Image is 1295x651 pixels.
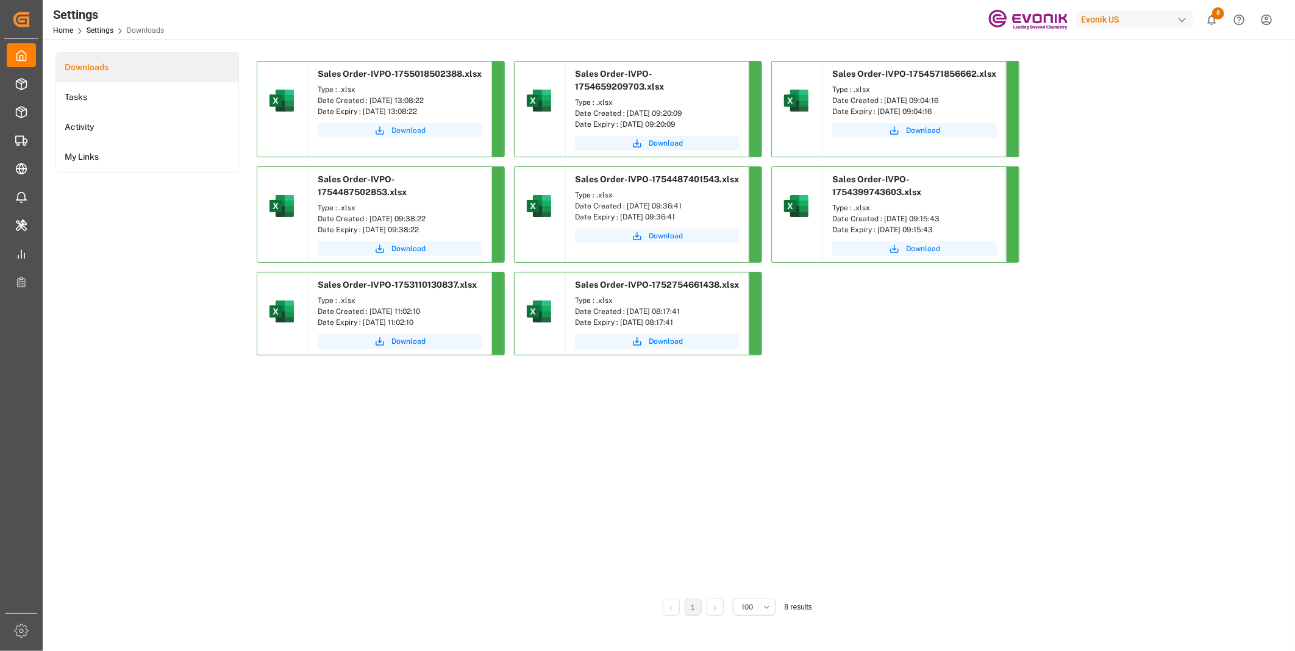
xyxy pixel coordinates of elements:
[56,112,238,142] a: Activity
[832,106,997,117] div: Date Expiry : [DATE] 09:04:16
[575,317,740,328] div: Date Expiry : [DATE] 08:17:41
[267,297,296,326] img: microsoft-excel-2019--v1.png
[575,334,740,349] button: Download
[53,5,164,24] div: Settings
[832,84,997,95] div: Type : .xlsx
[575,190,740,201] div: Type : .xlsx
[56,52,238,82] a: Downloads
[318,69,482,79] span: Sales Order-IVPO-1755018502388.xlsx
[318,241,482,256] button: Download
[832,123,997,138] button: Download
[575,229,740,243] button: Download
[988,9,1068,30] img: Evonik-brand-mark-Deep-Purple-RGB.jpeg_1700498283.jpeg
[56,82,238,112] a: Tasks
[318,224,482,235] div: Date Expiry : [DATE] 09:38:22
[1076,11,1193,29] div: Evonik US
[524,191,554,221] img: microsoft-excel-2019--v1.png
[707,599,724,616] li: Next Page
[318,95,482,106] div: Date Created : [DATE] 13:08:22
[575,174,739,184] span: Sales Order-IVPO-1754487401543.xlsx
[649,138,683,149] span: Download
[575,97,740,108] div: Type : .xlsx
[1225,6,1253,34] button: Help Center
[391,336,426,347] span: Download
[318,280,477,290] span: Sales Order-IVPO-1753110130837.xlsx
[1076,8,1198,31] button: Evonik US
[318,295,482,306] div: Type : .xlsx
[575,306,740,317] div: Date Created : [DATE] 08:17:41
[318,306,482,317] div: Date Created : [DATE] 11:02:10
[733,599,776,616] button: open menu
[782,191,811,221] img: microsoft-excel-2019--v1.png
[53,26,73,35] a: Home
[391,125,426,136] span: Download
[267,86,296,115] img: microsoft-excel-2019--v1.png
[318,334,482,349] button: Download
[906,125,940,136] span: Download
[56,142,238,172] a: My Links
[575,136,740,151] button: Download
[832,224,997,235] div: Date Expiry : [DATE] 09:15:43
[524,86,554,115] img: microsoft-excel-2019--v1.png
[575,212,740,222] div: Date Expiry : [DATE] 09:36:41
[742,602,754,613] span: 100
[318,317,482,328] div: Date Expiry : [DATE] 11:02:10
[785,603,812,611] span: 8 results
[318,202,482,213] div: Type : .xlsx
[575,108,740,119] div: Date Created : [DATE] 09:20:09
[267,191,296,221] img: microsoft-excel-2019--v1.png
[575,280,739,290] span: Sales Order-IVPO-1752754661438.xlsx
[832,241,997,256] button: Download
[906,243,940,254] span: Download
[1212,7,1224,20] span: 8
[649,336,683,347] span: Download
[832,213,997,224] div: Date Created : [DATE] 09:15:43
[318,84,482,95] div: Type : .xlsx
[832,174,921,197] span: Sales Order-IVPO-1754399743603.xlsx
[685,599,702,616] li: 1
[575,295,740,306] div: Type : .xlsx
[1198,6,1225,34] button: show 8 new notifications
[524,297,554,326] img: microsoft-excel-2019--v1.png
[87,26,113,35] a: Settings
[832,69,996,79] span: Sales Order-IVPO-1754571856662.xlsx
[318,213,482,224] div: Date Created : [DATE] 09:38:22
[832,202,997,213] div: Type : .xlsx
[575,201,740,212] div: Date Created : [DATE] 09:36:41
[575,119,740,130] div: Date Expiry : [DATE] 09:20:09
[649,230,683,241] span: Download
[575,69,664,91] span: Sales Order-IVPO-1754659209703.xlsx
[691,603,695,612] a: 1
[832,95,997,106] div: Date Created : [DATE] 09:04:16
[318,123,482,138] button: Download
[318,174,407,197] span: Sales Order-IVPO-1754487502853.xlsx
[782,86,811,115] img: microsoft-excel-2019--v1.png
[318,106,482,117] div: Date Expiry : [DATE] 13:08:22
[391,243,426,254] span: Download
[663,599,680,616] li: Previous Page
